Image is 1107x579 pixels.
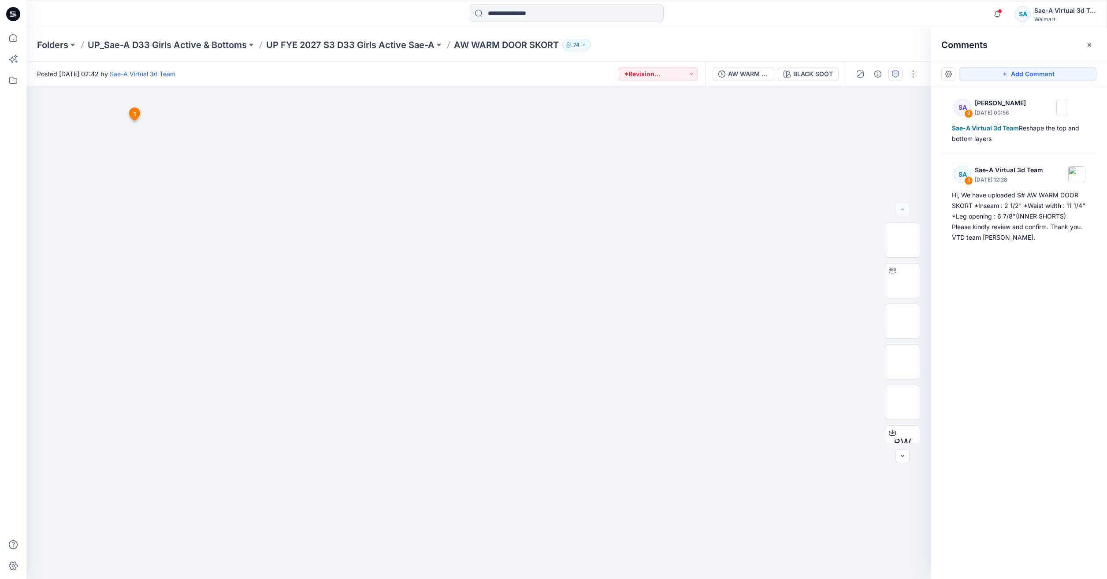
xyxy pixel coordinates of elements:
div: BLACK SOOT [793,69,833,79]
p: AW WARM DOOR SKORT [454,39,559,51]
span: Sae-A Virtual 3d Team [952,124,1019,132]
div: AW WARM DOOR SKORT_FULL COLORWAYS [728,69,769,79]
button: BLACK SOOT [778,67,839,81]
a: Folders [37,39,68,51]
div: 1 [964,176,973,185]
h2: Comments [941,40,988,50]
button: AW WARM DOOR SKORT_FULL COLORWAYS [713,67,774,81]
div: 2 [964,109,973,118]
span: Posted [DATE] 02:42 by [37,69,175,78]
p: [PERSON_NAME] [975,98,1032,108]
div: Sae-A Virtual 3d Team [1034,5,1096,16]
div: Walmart [1034,16,1096,22]
div: SA [1015,6,1031,22]
p: [DATE] 12:28 [975,175,1043,184]
button: Details [871,67,885,81]
p: [DATE] 00:56 [975,108,1032,117]
a: UP FYE 2027 S3 D33 Girls Active Sae-A [266,39,435,51]
div: SA [954,166,971,183]
div: Reshape the top and bottom layers [952,123,1086,144]
button: 74 [562,39,591,51]
a: Sae-A Virtual 3d Team [110,70,175,78]
p: Sae-A Virtual 3d Team [975,165,1043,175]
button: Add Comment [959,67,1096,81]
span: BW [894,435,911,451]
p: 74 [573,40,580,50]
div: Hi, We have uploaded S# AW WARM DOOR SKORT *Inseam : 2 1/2" *Waist width : 11 1/4" *Leg opening :... [952,190,1086,243]
div: SA [954,99,971,116]
a: UP_Sae-A D33 Girls Active & Bottoms [88,39,247,51]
